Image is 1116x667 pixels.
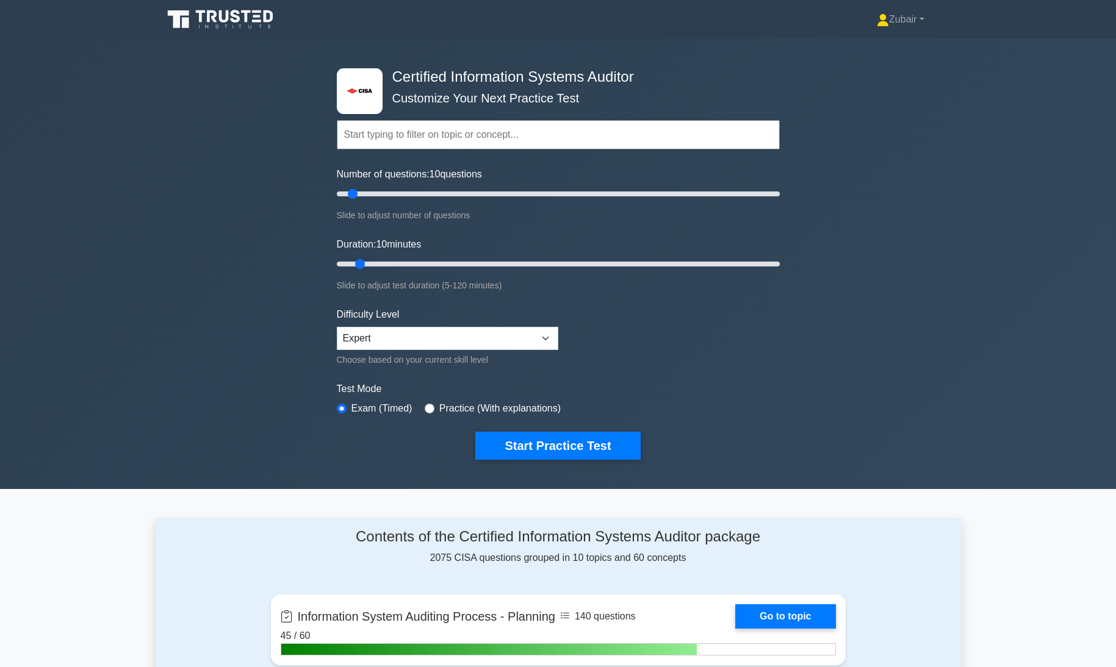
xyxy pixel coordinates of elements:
[439,401,561,416] label: Practice (With explanations)
[337,208,780,223] div: Slide to adjust number of questions
[337,307,400,322] label: Difficulty Level
[848,7,953,32] a: Zubair
[337,382,780,396] label: Test Mode
[735,604,835,629] a: Go to topic
[271,528,846,565] div: 2075 CISA questions grouped in 10 topics and 60 concepts
[337,120,780,149] input: Start typing to filter on topic or concept...
[351,401,412,416] label: Exam (Timed)
[475,432,640,460] button: Start Practice Test
[337,167,482,182] label: Number of questions: questions
[337,237,422,252] label: Duration: minutes
[337,278,780,293] div: Slide to adjust test duration (5-120 minutes)
[271,528,846,546] h4: Contents of the Certified Information Systems Auditor package
[376,239,387,249] span: 10
[430,169,441,179] span: 10
[387,68,720,86] h4: Certified Information Systems Auditor
[337,352,558,367] div: Choose based on your current skill level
